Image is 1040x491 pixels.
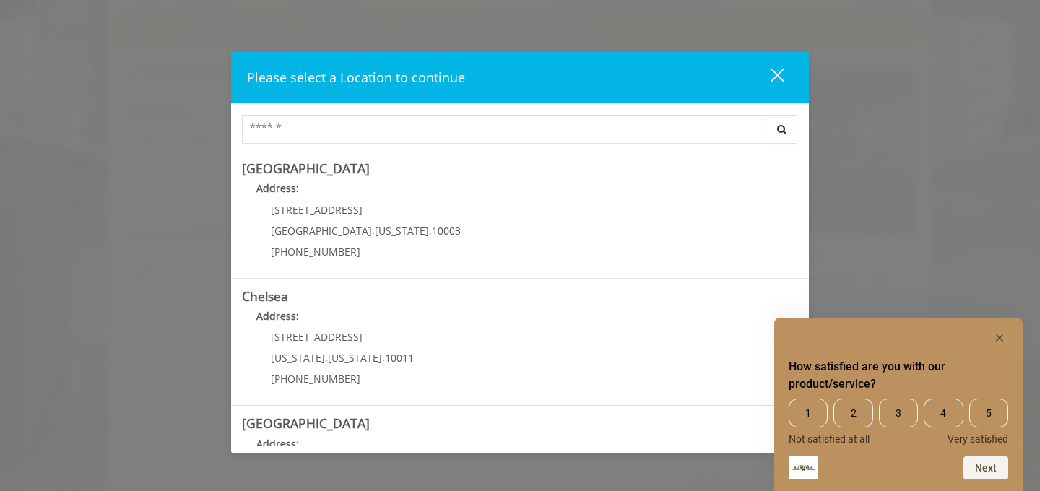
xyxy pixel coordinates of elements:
[879,399,918,427] span: 3
[271,372,360,386] span: [PHONE_NUMBER]
[372,224,375,238] span: ,
[789,399,828,427] span: 1
[271,351,325,365] span: [US_STATE]
[969,399,1008,427] span: 5
[385,351,414,365] span: 10011
[991,329,1008,347] button: Hide survey
[271,224,372,238] span: [GEOGRAPHIC_DATA]
[328,351,382,365] span: [US_STATE]
[789,399,1008,445] div: How satisfied are you with our product/service? Select an option from 1 to 5, with 1 being Not sa...
[744,63,793,92] button: close dialog
[242,160,370,177] b: [GEOGRAPHIC_DATA]
[242,115,766,144] input: Search Center
[773,124,790,134] i: Search button
[789,433,870,445] span: Not satisfied at all
[924,399,963,427] span: 4
[271,245,360,258] span: [PHONE_NUMBER]
[963,456,1008,479] button: Next question
[432,224,461,238] span: 10003
[833,399,872,427] span: 2
[754,67,783,89] div: close dialog
[256,181,299,195] b: Address:
[242,115,798,151] div: Center Select
[256,437,299,451] b: Address:
[242,414,370,432] b: [GEOGRAPHIC_DATA]
[375,224,429,238] span: [US_STATE]
[789,358,1008,393] h2: How satisfied are you with our product/service? Select an option from 1 to 5, with 1 being Not sa...
[789,329,1008,479] div: How satisfied are you with our product/service? Select an option from 1 to 5, with 1 being Not sa...
[271,203,363,217] span: [STREET_ADDRESS]
[247,69,465,86] span: Please select a Location to continue
[271,330,363,344] span: [STREET_ADDRESS]
[382,351,385,365] span: ,
[948,433,1008,445] span: Very satisfied
[429,224,432,238] span: ,
[256,309,299,323] b: Address:
[325,351,328,365] span: ,
[242,287,288,305] b: Chelsea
